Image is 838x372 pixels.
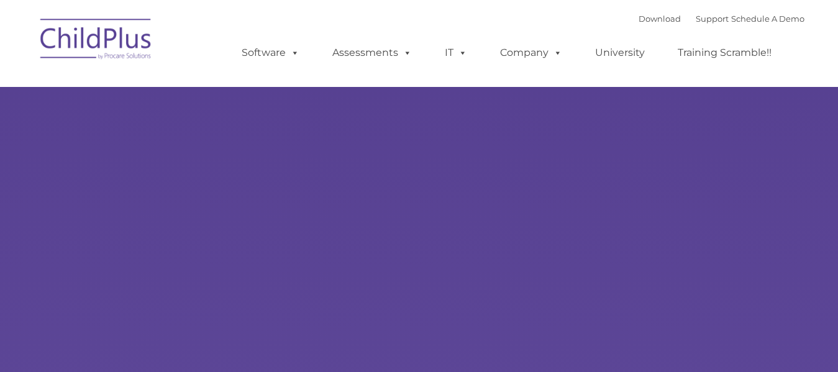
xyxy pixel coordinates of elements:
a: University [583,40,657,65]
a: Download [639,14,681,24]
a: Support [696,14,729,24]
font: | [639,14,804,24]
a: Training Scramble!! [665,40,784,65]
a: Company [488,40,575,65]
img: ChildPlus by Procare Solutions [34,10,158,72]
a: IT [432,40,480,65]
a: Assessments [320,40,424,65]
a: Schedule A Demo [731,14,804,24]
a: Software [229,40,312,65]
